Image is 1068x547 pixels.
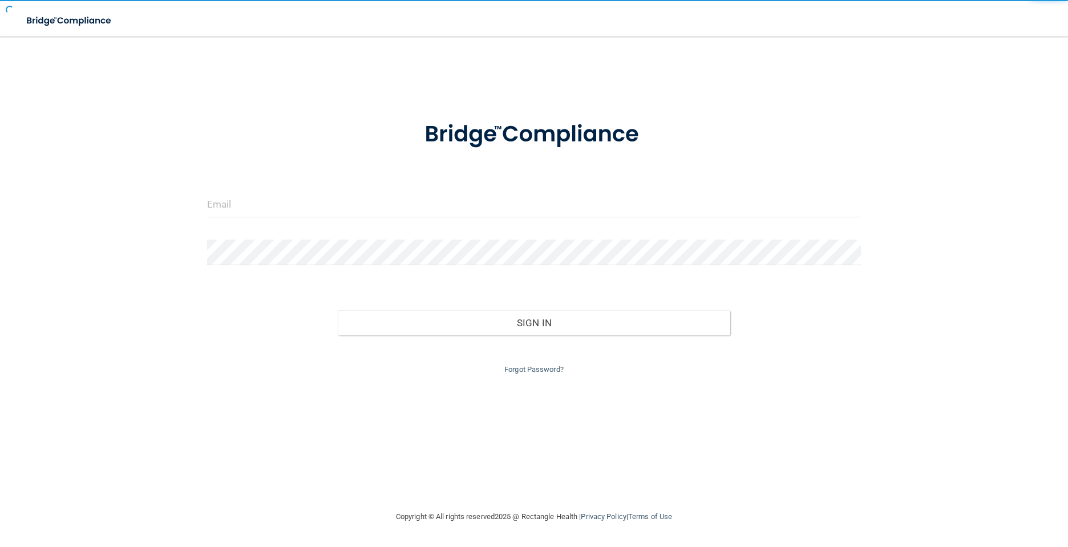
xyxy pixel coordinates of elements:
a: Forgot Password? [504,365,564,374]
button: Sign In [338,310,730,335]
a: Privacy Policy [581,512,626,521]
img: bridge_compliance_login_screen.278c3ca4.svg [401,105,667,164]
div: Copyright © All rights reserved 2025 @ Rectangle Health | | [326,499,742,535]
input: Email [207,192,861,217]
img: bridge_compliance_login_screen.278c3ca4.svg [17,9,122,33]
a: Terms of Use [628,512,672,521]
